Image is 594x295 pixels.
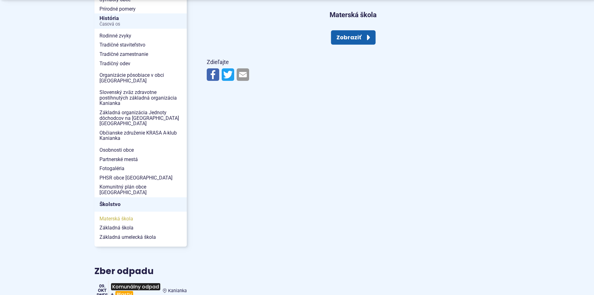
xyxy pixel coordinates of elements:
a: Fotogaléria [94,164,187,173]
span: Slovenský zväz zdravotne postihnutých základná organizácia Kanianka [99,88,182,108]
span: Komunitný plán obce [GEOGRAPHIC_DATA] [99,182,182,197]
span: Partnerské mestá [99,155,182,164]
span: Základná organizácia Jednoty dôchodcov na [GEOGRAPHIC_DATA] [GEOGRAPHIC_DATA] [99,108,182,128]
span: História [99,13,182,29]
a: Materská škola [94,214,187,224]
a: Komunitný plán obce [GEOGRAPHIC_DATA] [94,182,187,197]
a: Tradičné zamestnanie [94,50,187,59]
a: Tradičné staviteľstvo [94,40,187,50]
span: Organizácie pôsobiace v obci [GEOGRAPHIC_DATA] [99,71,182,85]
a: Školstvo [94,197,187,212]
span: Materská škola [99,214,182,224]
span: Kanianka [168,288,187,293]
a: Tradičný odev [94,59,187,68]
a: PHSR obce [GEOGRAPHIC_DATA] [94,173,187,183]
span: Základná škola [99,223,182,233]
h3: Zber odpadu [94,267,187,276]
span: Časová os [99,22,182,27]
p: Zdieľajte [207,57,500,67]
span: Osobnosti obce [99,145,182,155]
img: Zdieľať e-mailom [237,68,249,81]
a: Partnerské mestá [94,155,187,164]
span: 09. okt [98,283,107,293]
span: Tradičné staviteľstvo [99,40,182,50]
a: Organizácie pôsobiace v obci [GEOGRAPHIC_DATA] [94,71,187,85]
span: Prírodné pomery [99,4,182,14]
a: Základná škola [94,223,187,233]
a: Základná umelecká škola [94,233,187,242]
p: Materská škola [214,11,492,19]
a: Osobnosti obce [94,145,187,155]
a: Rodinné zvyky [94,31,187,41]
span: Školstvo [99,199,182,209]
span: Tradičné zamestnanie [99,50,182,59]
span: Fotogaléria [99,164,182,173]
a: Slovenský zväz zdravotne postihnutých základná organizácia Kanianka [94,88,187,108]
img: Zdieľať na Twitteri [222,68,234,81]
a: Občianske združenie KRASA A-klub Kanianka [94,128,187,143]
span: Rodinné zvyky [99,31,182,41]
img: Zdieľať na Facebooku [207,68,219,81]
span: Občianske združenie KRASA A-klub Kanianka [99,128,182,143]
a: Zobraziť [331,30,375,45]
a: HistóriaČasová os [94,13,187,29]
span: Tradičný odev [99,59,182,68]
span: Komunálny odpad [111,283,160,290]
span: Základná umelecká škola [99,233,182,242]
a: Základná organizácia Jednoty dôchodcov na [GEOGRAPHIC_DATA] [GEOGRAPHIC_DATA] [94,108,187,128]
span: PHSR obce [GEOGRAPHIC_DATA] [99,173,182,183]
a: Prírodné pomery [94,4,187,14]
